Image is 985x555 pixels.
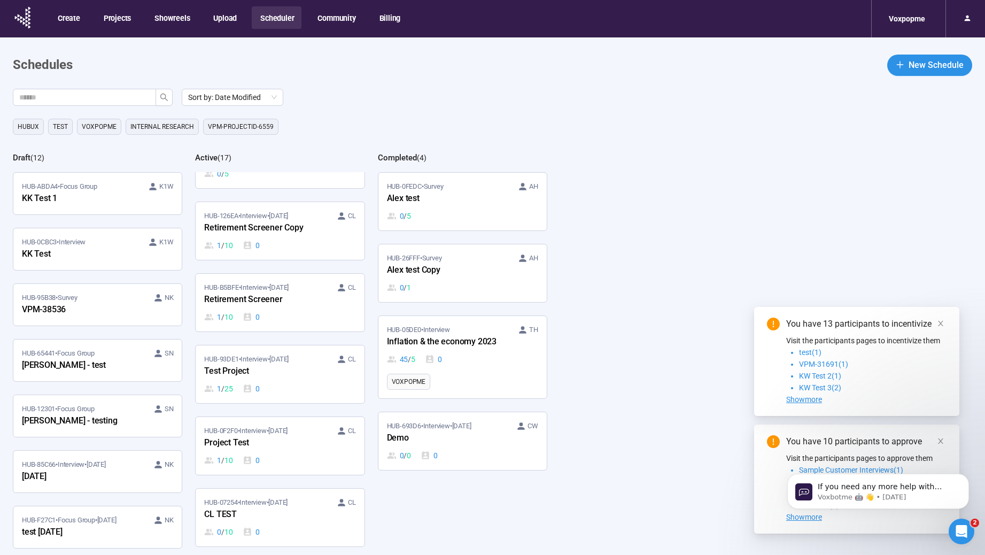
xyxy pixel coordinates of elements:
time: [DATE] [268,427,288,435]
span: / [404,282,407,294]
button: Scheduler [252,6,301,29]
span: HUB-0CBC3 • Interview [22,237,86,248]
a: HUB-93DE1•Interview•[DATE] CLTest Project1 / 250 [196,345,364,403]
button: search [156,89,173,106]
span: ( 12 ) [30,153,44,162]
div: test [DATE] [22,526,139,539]
a: HUB-126EA•Interview•[DATE] CLRetirement Screener Copy1 / 100 [196,202,364,260]
button: Billing [371,6,408,29]
a: HUB-0FEDC•Survey AHAlex test0 / 5 [378,173,547,230]
button: Community [309,6,363,29]
div: Demo [387,431,505,445]
div: KK Test 1 [22,192,139,206]
span: HUB-B5BFE • Interview • [204,282,289,293]
div: 0 [204,526,232,538]
span: TH [529,325,538,335]
span: 25 [224,383,233,395]
div: 1 [204,240,232,251]
div: 0 [421,450,438,461]
time: [DATE] [97,516,117,524]
div: Alex test Copy [387,264,505,277]
span: exclamation-circle [767,318,780,330]
span: / [404,210,407,222]
span: HUB-ABDA4 • Focus Group [22,181,97,192]
div: 0 [243,526,260,538]
button: Create [49,6,88,29]
div: 0 [243,454,260,466]
a: HUB-26FFF•Survey AHAlex test Copy0 / 1 [378,244,547,302]
div: Retirement Screener Copy [204,221,322,235]
span: 10 [224,311,233,323]
span: HUB-F27C1 • Focus Group • [22,515,116,526]
span: / [221,383,224,395]
a: HUB-07254•Interview•[DATE] CLCL TEST0 / 100 [196,489,364,546]
span: / [221,240,224,251]
span: ( 17 ) [218,153,231,162]
span: NK [165,459,174,470]
span: Internal Research [130,121,194,132]
span: HUB-85C66 • Interview • [22,459,106,470]
div: Test Project [204,365,322,379]
div: 1 [204,454,232,466]
span: 5 [407,210,411,222]
span: HUB-12301 • Focus Group [22,404,95,414]
span: plus [896,60,904,69]
iframe: Intercom notifications message [771,451,985,526]
div: KK Test [22,248,139,261]
span: HUB-93DE1 • Interview • [204,354,289,365]
span: Voxpopme [392,376,425,387]
span: CL [348,426,356,436]
span: KW Test 2(1) [799,372,841,380]
span: HUB-0F2F0 • Interview • [204,426,288,436]
a: HUB-65441•Focus Group SN[PERSON_NAME] - test [13,340,182,381]
span: Test [53,121,68,132]
span: SN [165,348,174,359]
div: 1 [204,311,232,323]
span: AH [529,253,538,264]
span: / [221,311,224,323]
span: CL [348,497,356,508]
a: HUB-95B38•Survey NKVPM-38536 [13,284,182,326]
button: plusNew Schedule [887,55,972,76]
a: HUB-B5BFE•Interview•[DATE] CLRetirement Screener1 / 100 [196,274,364,332]
div: 0 [243,311,260,323]
div: You have 13 participants to incentivize [786,318,947,330]
span: HUB-0FEDC • Survey [387,181,444,192]
span: / [221,454,224,466]
span: CL [348,354,356,365]
span: 0 [407,450,411,461]
span: HUB-65441 • Focus Group [22,348,95,359]
span: close [937,320,944,327]
span: 10 [224,454,233,466]
div: Inflation & the economy 2023 [387,335,505,349]
span: Showmore [786,395,822,404]
span: NK [165,292,174,303]
div: You have 10 participants to approve [786,435,947,448]
span: CL [348,211,356,221]
span: exclamation-circle [767,435,780,448]
span: 2 [971,519,979,527]
span: / [408,353,411,365]
span: New Schedule [909,58,964,72]
div: 45 [387,353,415,365]
span: CL [348,282,356,293]
div: 0 [387,450,411,461]
div: 0 [425,353,442,365]
div: [PERSON_NAME] - test [22,359,139,373]
div: Voxpopme [882,9,932,29]
div: 0 [204,168,228,180]
span: HUB-693D6 • Interview • [387,421,471,431]
span: HubUX [18,121,39,132]
a: HUB-693D6•Interview•[DATE] CWDemo0 / 00 [378,412,547,470]
div: 1 [204,383,232,395]
span: 1 [407,282,411,294]
span: AH [529,181,538,192]
div: Retirement Screener [204,293,322,307]
span: / [404,450,407,461]
div: Project Test [204,436,322,450]
span: close [937,437,944,445]
time: [DATE] [269,212,288,220]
